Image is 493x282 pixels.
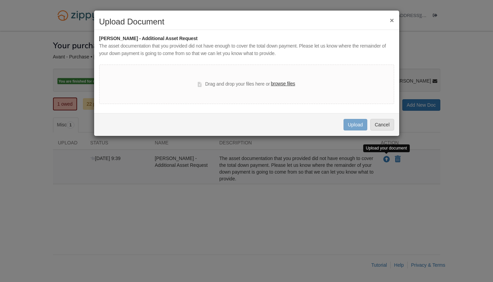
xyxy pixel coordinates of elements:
[99,35,394,42] div: [PERSON_NAME] - Additional Asset Request
[363,144,410,152] div: Upload your document
[198,80,295,88] div: Drag and drop your files here or
[370,119,394,130] button: Cancel
[344,119,367,130] button: Upload
[99,42,394,57] div: The asset documentation that you provided did not have enough to cover the total down payment. Pl...
[390,17,394,24] button: ×
[271,80,295,88] label: browse files
[99,17,394,26] h2: Upload Document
